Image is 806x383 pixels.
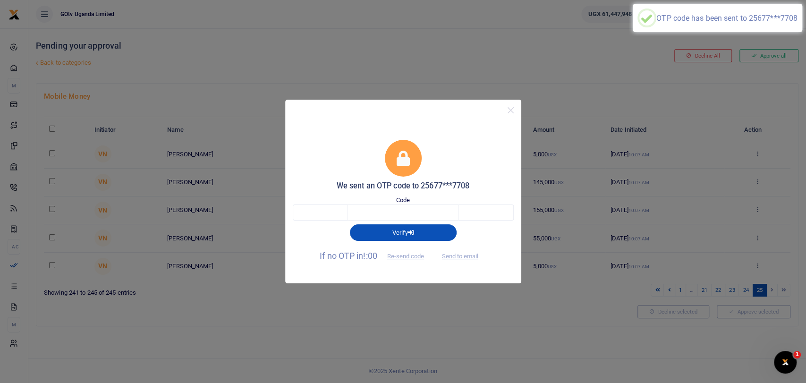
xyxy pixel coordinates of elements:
button: Close [504,103,518,117]
span: If no OTP in [320,251,432,261]
h5: We sent an OTP code to 25677***7708 [293,181,514,191]
span: !:00 [363,251,377,261]
label: Code [396,196,410,205]
button: Verify [350,224,457,240]
iframe: Intercom live chat [774,351,797,374]
span: 1 [793,351,801,358]
div: OTP code has been sent to 25677***7708 [656,14,798,23]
